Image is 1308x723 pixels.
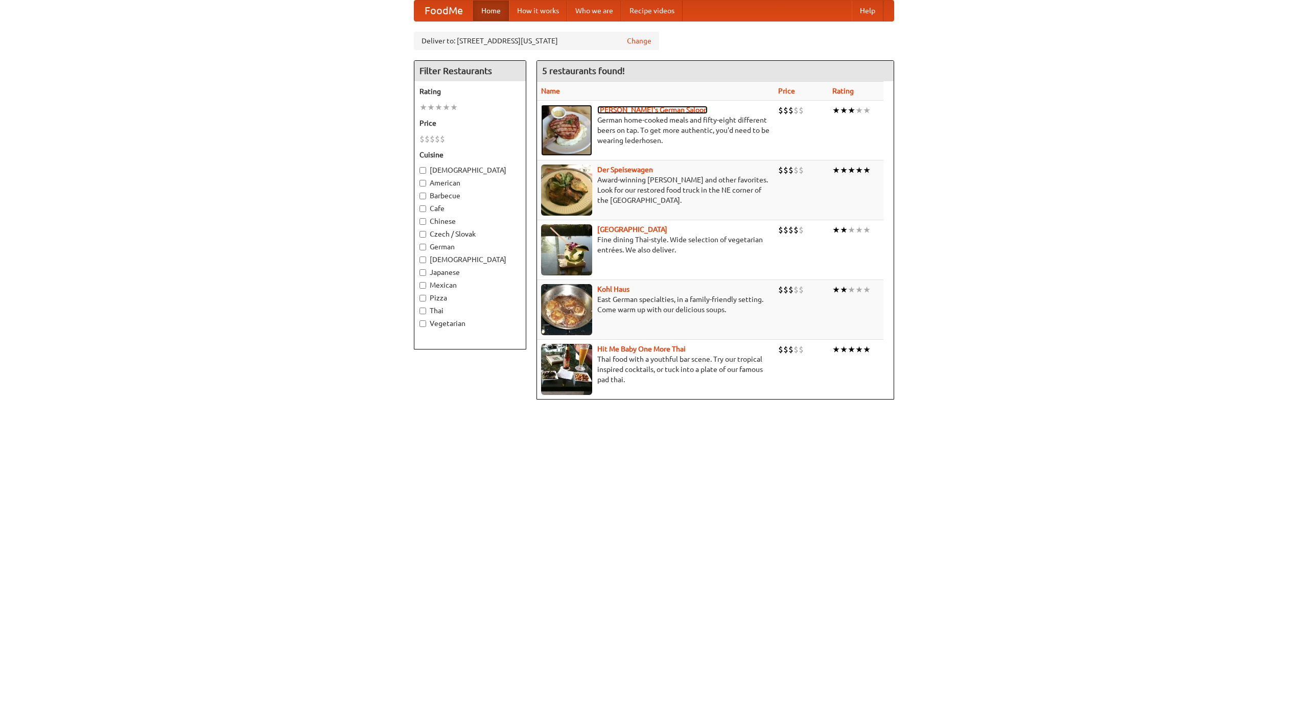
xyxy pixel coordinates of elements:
li: $ [799,344,804,355]
li: ★ [863,344,871,355]
p: Fine dining Thai-style. Wide selection of vegetarian entrées. We also deliver. [541,235,770,255]
p: East German specialties, in a family-friendly setting. Come warm up with our delicious soups. [541,294,770,315]
li: ★ [855,224,863,236]
img: esthers.jpg [541,105,592,156]
img: satay.jpg [541,224,592,275]
a: [GEOGRAPHIC_DATA] [597,225,667,234]
img: kohlhaus.jpg [541,284,592,335]
li: ★ [863,284,871,295]
li: $ [783,284,788,295]
input: [DEMOGRAPHIC_DATA] [419,256,426,263]
li: ★ [840,224,848,236]
label: Pizza [419,293,521,303]
input: Barbecue [419,193,426,199]
h5: Price [419,118,521,128]
li: ★ [832,344,840,355]
li: $ [440,133,445,145]
a: FoodMe [414,1,473,21]
img: speisewagen.jpg [541,165,592,216]
input: Czech / Slovak [419,231,426,238]
li: ★ [855,284,863,295]
li: $ [778,344,783,355]
label: [DEMOGRAPHIC_DATA] [419,254,521,265]
li: $ [783,344,788,355]
p: Thai food with a youthful bar scene. Try our tropical inspired cocktails, or tuck into a plate of... [541,354,770,385]
li: $ [793,344,799,355]
li: ★ [840,284,848,295]
li: $ [425,133,430,145]
label: Japanese [419,267,521,277]
li: $ [778,284,783,295]
a: Price [778,87,795,95]
li: $ [793,224,799,236]
li: $ [793,165,799,176]
label: Chinese [419,216,521,226]
label: Mexican [419,280,521,290]
a: Der Speisewagen [597,166,653,174]
a: Kohl Haus [597,285,629,293]
li: $ [778,224,783,236]
a: Recipe videos [621,1,683,21]
li: ★ [848,165,855,176]
input: [DEMOGRAPHIC_DATA] [419,167,426,174]
label: Barbecue [419,191,521,201]
h4: Filter Restaurants [414,61,526,81]
input: Mexican [419,282,426,289]
li: ★ [442,102,450,113]
input: Japanese [419,269,426,276]
li: ★ [863,105,871,116]
li: $ [783,165,788,176]
li: $ [793,105,799,116]
li: $ [799,284,804,295]
label: American [419,178,521,188]
li: $ [788,344,793,355]
li: ★ [848,105,855,116]
li: ★ [832,224,840,236]
input: American [419,180,426,186]
input: Cafe [419,205,426,212]
li: ★ [855,344,863,355]
li: $ [788,284,793,295]
a: Name [541,87,560,95]
li: $ [419,133,425,145]
li: $ [778,105,783,116]
label: German [419,242,521,252]
li: ★ [419,102,427,113]
div: Deliver to: [STREET_ADDRESS][US_STATE] [414,32,659,50]
input: Thai [419,308,426,314]
li: ★ [863,165,871,176]
li: ★ [435,102,442,113]
a: Change [627,36,651,46]
li: ★ [840,344,848,355]
a: How it works [509,1,567,21]
p: Award-winning [PERSON_NAME] and other favorites. Look for our restored food truck in the NE corne... [541,175,770,205]
a: Who we are [567,1,621,21]
li: $ [799,224,804,236]
label: Czech / Slovak [419,229,521,239]
li: ★ [840,105,848,116]
li: ★ [450,102,458,113]
li: $ [778,165,783,176]
li: $ [783,224,788,236]
img: babythai.jpg [541,344,592,395]
li: $ [793,284,799,295]
li: ★ [848,344,855,355]
h5: Rating [419,86,521,97]
input: Pizza [419,295,426,301]
li: $ [799,105,804,116]
a: [PERSON_NAME]'s German Saloon [597,106,708,114]
h5: Cuisine [419,150,521,160]
a: Help [852,1,883,21]
b: Hit Me Baby One More Thai [597,345,686,353]
li: ★ [863,224,871,236]
li: $ [799,165,804,176]
li: $ [788,224,793,236]
li: ★ [427,102,435,113]
li: ★ [855,165,863,176]
a: Rating [832,87,854,95]
input: Vegetarian [419,320,426,327]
